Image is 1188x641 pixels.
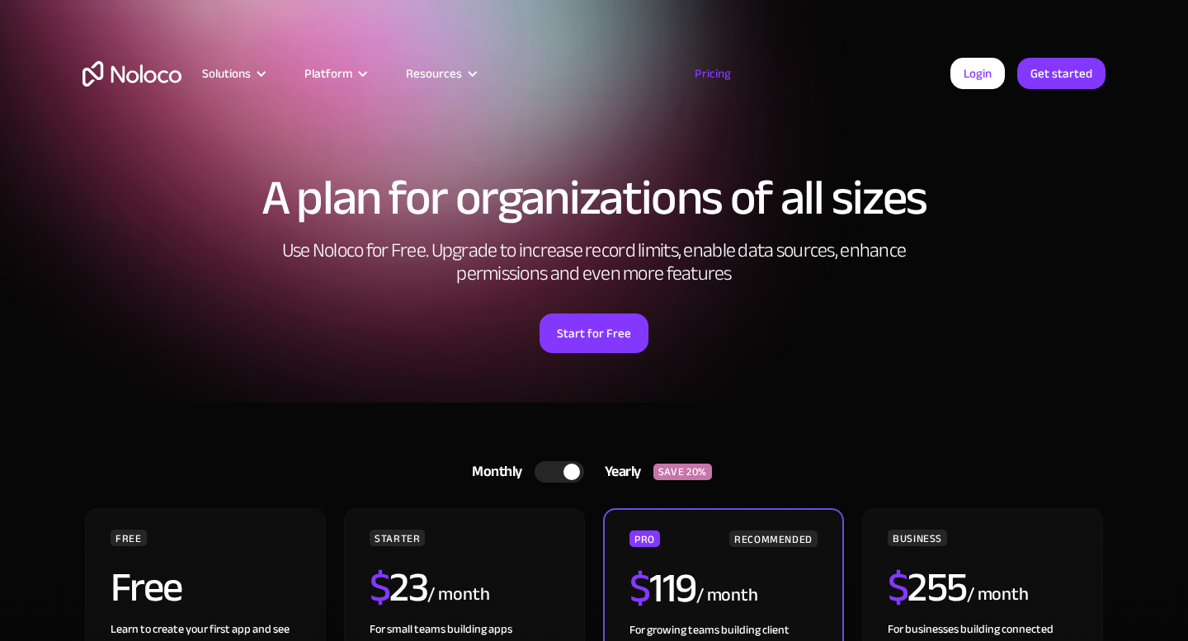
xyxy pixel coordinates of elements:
div: BUSINESS [888,530,947,546]
div: / month [696,582,758,609]
div: RECOMMENDED [729,530,818,547]
h2: 255 [888,567,967,608]
a: home [82,61,181,87]
span: $ [629,549,650,627]
h2: 119 [629,568,696,609]
h2: Use Noloco for Free. Upgrade to increase record limits, enable data sources, enhance permissions ... [264,239,924,285]
div: Monthly [451,460,535,484]
div: / month [427,582,489,608]
div: STARTER [370,530,425,546]
h2: 23 [370,567,428,608]
span: $ [370,549,390,626]
a: Login [950,58,1005,89]
a: Start for Free [540,313,648,353]
div: Resources [385,63,495,84]
div: Solutions [202,63,251,84]
div: SAVE 20% [653,464,712,480]
div: Platform [304,63,352,84]
div: FREE [111,530,147,546]
span: $ [888,549,908,626]
div: PRO [629,530,660,547]
div: Resources [406,63,462,84]
h2: Free [111,567,182,608]
div: Solutions [181,63,284,84]
div: Platform [284,63,385,84]
h1: A plan for organizations of all sizes [82,173,1105,223]
div: / month [967,582,1029,608]
a: Pricing [674,63,752,84]
a: Get started [1017,58,1105,89]
div: Yearly [584,460,653,484]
